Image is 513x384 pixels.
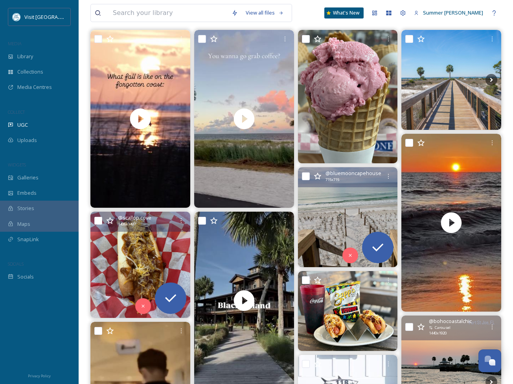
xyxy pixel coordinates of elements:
span: Collections [17,68,43,76]
img: When chili meets cheese and cozies up on a hot dog bun… it’s game over. Messy? Yep. Worth it? Abs... [90,212,190,318]
img: thumbnail [90,30,190,208]
a: What's New [324,7,364,18]
span: Privacy Policy [28,373,51,378]
img: CHILI DOGS!!!! #capesanblasflorida #gulfcountyfl #longbills [298,271,398,351]
img: Relax, recharge, repeat. Book your stay at Blue Moon Cape House in Cape San Blas Fl. 🌴☀️ LINK IN ... [298,167,398,267]
span: Uploads [17,137,37,144]
span: Socials [17,273,34,281]
span: Carousel [435,325,450,330]
span: SOCIALS [8,261,24,267]
img: Some days just scream for ice cream. Two scoops? Three? We don’t judge. 😉🍦 #BeachDayFuel #scallop... [298,30,398,163]
span: Galleries [17,174,39,181]
span: @ bluemooncapehouse [325,170,381,177]
video: Last night of vacation. #sunset #beach #vacation #sun #sand #sky #capesanblas [401,134,501,312]
a: Summer [PERSON_NAME] [410,5,487,20]
span: WIDGETS [8,162,26,168]
img: The path to family memories starts right here! 🌊✨ Private beach access? We've got you!!! Book you... [401,30,501,130]
span: Maps [17,220,30,228]
input: Search your library [109,4,228,22]
span: @ scallop.cove [118,214,151,222]
span: UGC [17,121,28,129]
img: thumbnail [401,134,501,312]
img: thumbnail [194,30,294,208]
a: Privacy Policy [28,371,51,380]
video: You wanna go grab coffee in Port St. Joe? ☕✨ Whether you’re headed to or from Windmark or Mexico ... [194,30,294,208]
span: 715 x 715 [325,177,339,183]
span: Embeds [17,189,37,197]
span: MEDIA [8,41,22,46]
span: 1406 x 1497 [118,222,136,227]
span: COLLECT [8,109,25,115]
span: SnapLink [17,236,39,243]
span: Stories [17,205,34,212]
button: Open Chat [478,349,501,372]
span: Media Centres [17,83,52,91]
a: View all files [242,5,288,20]
span: Library [17,53,33,60]
span: Visit [GEOGRAPHIC_DATA] [24,13,85,20]
span: @ bohocoastalchic [429,318,472,325]
span: Summer [PERSON_NAME] [423,9,483,16]
img: download%20%282%29.png [13,13,20,21]
video: Welcome fall! It’s that time of year where the sunsets are always golden and the fish bite is alw... [90,30,190,208]
span: 1440 x 1920 [429,330,447,336]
